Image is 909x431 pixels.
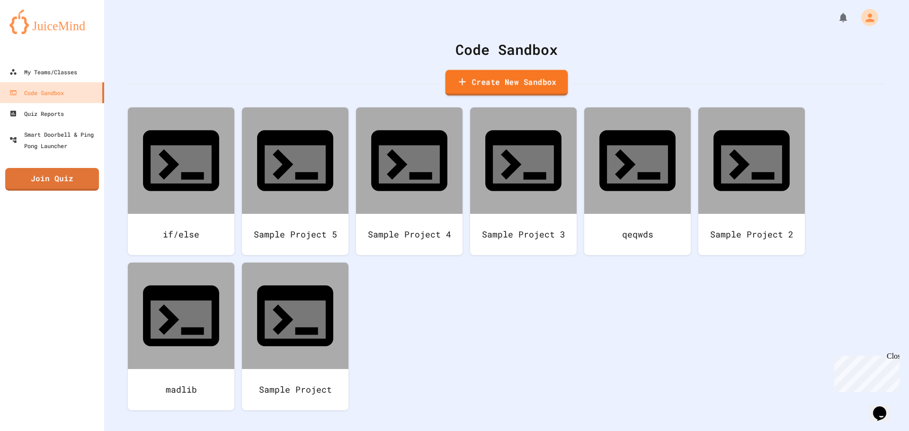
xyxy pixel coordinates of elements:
a: qeqwds [584,107,691,255]
div: if/else [128,214,234,255]
div: Code Sandbox [9,87,64,98]
div: My Notifications [820,9,851,26]
a: Sample Project 2 [698,107,805,255]
div: Smart Doorbell & Ping Pong Launcher [9,129,100,151]
div: Quiz Reports [9,108,64,119]
a: Sample Project 3 [470,107,577,255]
div: Sample Project 5 [242,214,348,255]
div: Code Sandbox [128,39,885,60]
img: logo-orange.svg [9,9,95,34]
div: qeqwds [584,214,691,255]
a: if/else [128,107,234,255]
div: madlib [128,369,234,410]
a: Sample Project 4 [356,107,463,255]
a: Sample Project [242,263,348,410]
div: My Account [851,7,881,28]
a: Sample Project 5 [242,107,348,255]
iframe: chat widget [830,352,900,392]
div: Sample Project 2 [698,214,805,255]
a: Join Quiz [5,168,99,191]
iframe: chat widget [869,393,900,422]
div: Sample Project 4 [356,214,463,255]
div: My Teams/Classes [9,66,77,78]
a: madlib [128,263,234,410]
a: Create New Sandbox [446,70,568,96]
div: Sample Project [242,369,348,410]
div: Chat with us now!Close [4,4,65,60]
div: Sample Project 3 [470,214,577,255]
